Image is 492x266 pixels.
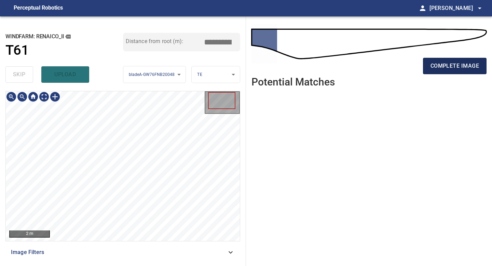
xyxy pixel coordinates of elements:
button: [PERSON_NAME] [427,1,484,15]
span: TE [197,72,202,77]
span: bladeA-GW76FNB20048 [129,72,175,77]
div: Toggle selection [50,91,60,102]
span: complete image [430,61,479,71]
div: Image Filters [5,244,240,261]
h1: T61 [5,42,29,58]
figcaption: Perceptual Robotics [14,3,63,14]
button: complete image [423,58,487,74]
a: T61 [5,42,123,58]
div: Zoom in [6,91,17,102]
span: [PERSON_NAME] [429,3,484,13]
h2: Potential Matches [251,76,335,88]
div: Toggle full page [39,91,50,102]
h2: windfarm: Renaico_II [5,33,123,40]
span: Image Filters [11,248,227,256]
span: person [419,4,427,12]
label: Distance from root (m): [126,39,183,44]
span: arrow_drop_down [476,4,484,12]
div: bladeA-GW76FNB20048 [123,66,186,83]
div: Zoom out [17,91,28,102]
div: Go home [28,91,39,102]
button: copy message details [64,33,72,40]
div: TE [192,66,240,83]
